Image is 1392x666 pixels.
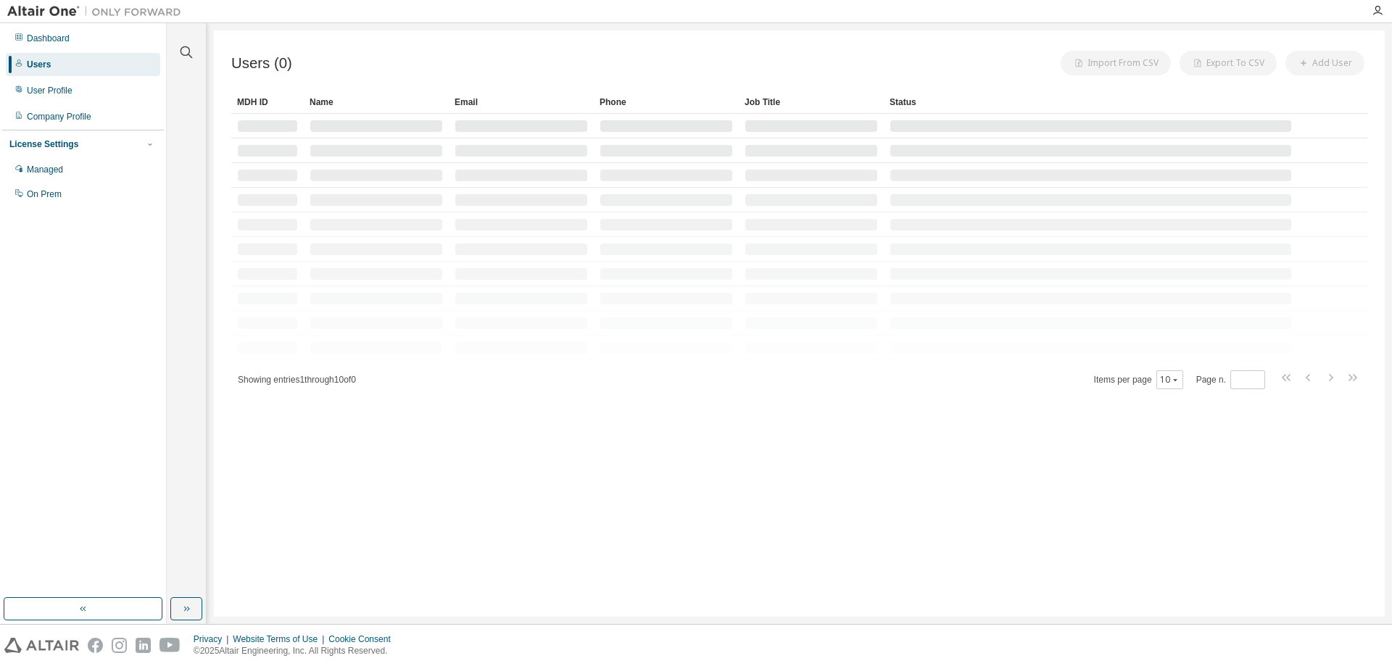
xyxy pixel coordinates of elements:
div: Company Profile [27,111,91,122]
span: Page n. [1196,370,1265,389]
div: Website Terms of Use [233,633,328,645]
span: Items per page [1094,370,1183,389]
div: Name [310,91,443,114]
button: Export To CSV [1180,51,1277,75]
img: youtube.svg [159,638,181,653]
img: facebook.svg [88,638,103,653]
button: Import From CSV [1061,51,1171,75]
div: Job Title [745,91,878,114]
img: instagram.svg [112,638,127,653]
button: 10 [1160,374,1180,386]
div: Users [27,59,51,70]
p: © 2025 Altair Engineering, Inc. All Rights Reserved. [194,645,399,657]
div: Privacy [194,633,233,645]
div: On Prem [27,188,62,200]
div: Phone [600,91,733,114]
span: Users (0) [231,55,292,72]
img: linkedin.svg [136,638,151,653]
div: Dashboard [27,33,70,44]
img: altair_logo.svg [4,638,79,653]
button: Add User [1285,51,1364,75]
img: Altair One [7,4,188,19]
div: Status [890,91,1292,114]
span: Showing entries 1 through 10 of 0 [238,375,356,385]
div: Managed [27,164,63,175]
div: License Settings [9,138,78,150]
div: Email [455,91,588,114]
div: Cookie Consent [328,633,399,645]
div: MDH ID [237,91,298,114]
div: User Profile [27,85,72,96]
